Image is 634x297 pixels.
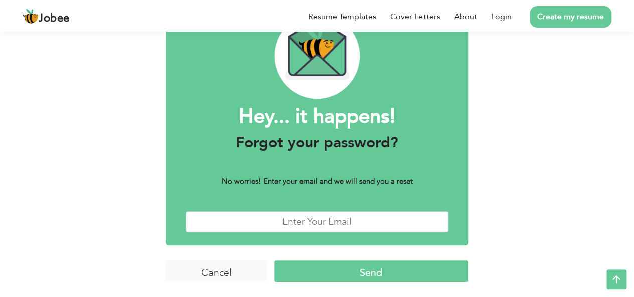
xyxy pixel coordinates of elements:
[222,176,413,186] b: No worries! Enter your email and we will send you a reset
[39,13,70,24] span: Jobee
[166,260,267,282] input: Cancel
[491,11,512,23] a: Login
[390,11,440,23] a: Cover Letters
[308,11,376,23] a: Resume Templates
[23,9,39,25] img: jobee.io
[186,211,448,233] input: Enter Your Email
[186,134,448,152] h3: Forgot your password?
[274,260,468,282] input: Send
[454,11,477,23] a: About
[23,9,70,25] a: Jobee
[274,13,360,99] img: envelope_bee.png
[186,104,448,130] h1: Hey... it happens!
[530,6,611,28] a: Create my resume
